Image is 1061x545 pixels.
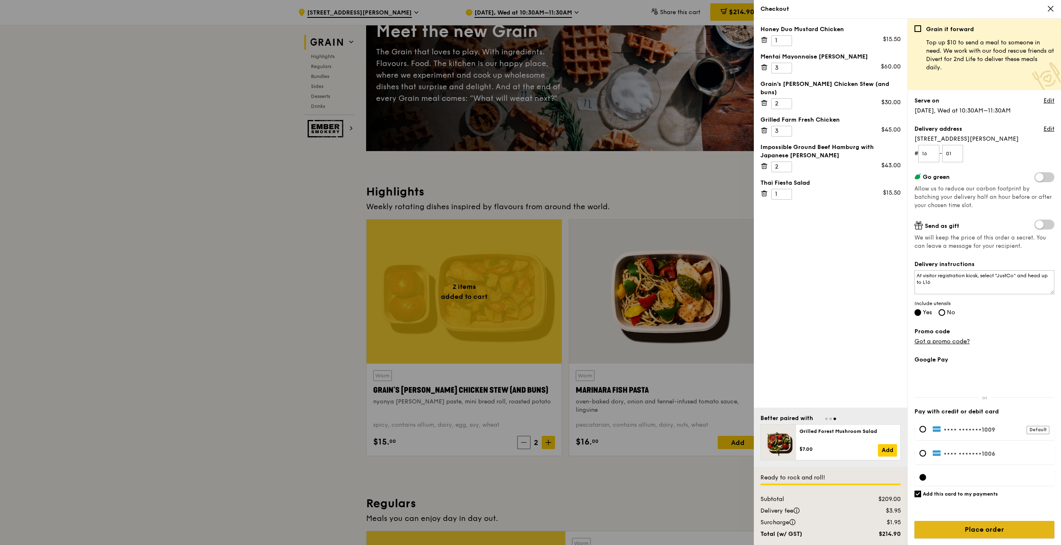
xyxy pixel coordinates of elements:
span: No [947,309,955,316]
span: Go green [923,174,950,181]
div: $214.90 [856,530,906,538]
input: Floor [918,145,939,162]
a: Got a promo code? [914,338,970,345]
label: •1009 [933,426,1049,433]
label: Promo code [914,327,1054,336]
h6: Add this card to my payments [923,491,998,497]
div: Surcharge [755,518,856,527]
img: Payment by AMEX [933,426,941,432]
div: Subtotal [755,495,856,503]
span: Send as gift [925,222,959,230]
div: Delivery fee [755,507,856,515]
a: Add [878,444,897,457]
a: Edit [1044,97,1054,105]
div: $7.00 [799,446,878,452]
span: [DATE], Wed at 10:30AM–11:30AM [914,107,1011,114]
input: Place order [914,521,1054,538]
label: Pay with credit or debit card [914,408,1054,416]
span: We will keep the price of this order a secret. You can leave a message for your recipient. [914,234,1054,250]
div: Ready to rock and roll! [760,474,901,482]
span: •••• •••••• [944,426,978,433]
input: No [939,309,945,316]
span: Yes [923,309,932,316]
div: Honey Duo Mustard Chicken [760,25,901,34]
div: Default [1027,426,1049,434]
label: Google Pay [914,356,1054,364]
div: $1.95 [856,518,906,527]
div: Grain's [PERSON_NAME] Chicken Stew (and buns) [760,80,901,97]
div: $15.50 [883,35,901,44]
label: •1006 [933,450,1049,457]
label: Serve on [914,97,939,105]
div: Grilled Forest Mushroom Salad [799,428,897,435]
div: $209.00 [856,495,906,503]
span: Allow us to reduce our carbon footprint by batching your delivery half an hour before or after yo... [914,186,1052,209]
div: $60.00 [881,63,901,71]
label: Delivery address [914,125,962,133]
iframe: Secure payment button frame [914,369,1054,387]
p: Top up $10 to send a meal to someone in need. We work with our food rescue friends at Divert for ... [926,39,1054,72]
input: Yes [914,309,921,316]
div: Impossible Ground Beef Hamburg with Japanese [PERSON_NAME] [760,143,901,160]
div: $3.95 [856,507,906,515]
span: Include utensils [914,300,1054,307]
div: Better paired with [760,414,813,423]
iframe: Secure card payment input frame [933,474,1049,481]
div: $30.00 [881,98,901,107]
div: Mentai Mayonnaise [PERSON_NAME] [760,53,901,61]
img: Payment by AMEX [933,450,941,456]
img: Meal donation [1032,62,1061,92]
input: Add this card to my payments [914,491,921,497]
span: Go to slide 2 [829,418,832,420]
div: Total (w/ GST) [755,530,856,538]
div: $45.00 [881,126,901,134]
div: Grilled Farm Fresh Chicken [760,116,901,124]
b: Grain it forward [926,26,974,33]
span: •••• •••••• [944,450,978,457]
span: Go to slide 3 [834,418,836,420]
div: $15.50 [883,189,901,197]
span: [STREET_ADDRESS][PERSON_NAME] [914,135,1054,143]
div: Checkout [760,5,1054,13]
input: Unit [942,145,963,162]
a: Edit [1044,125,1054,133]
div: $43.00 [881,161,901,170]
form: # - [914,145,1054,162]
label: Delivery instructions [914,260,1054,269]
span: Go to slide 1 [825,418,828,420]
div: Thai Fiesta Salad [760,179,901,187]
